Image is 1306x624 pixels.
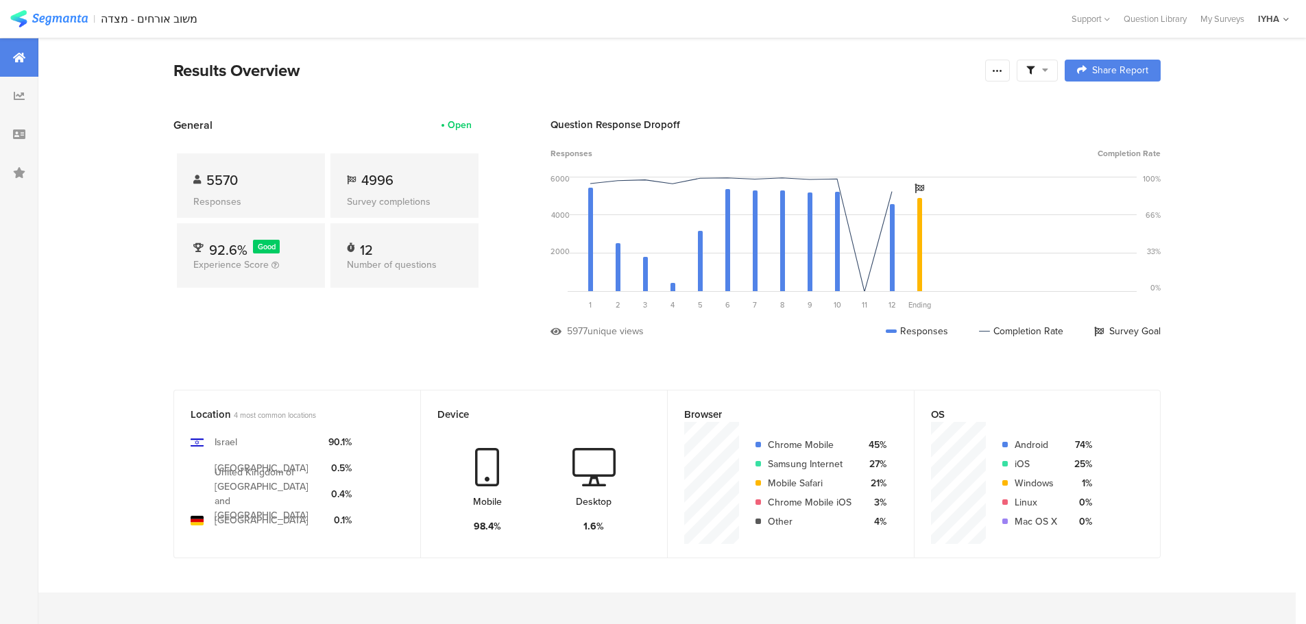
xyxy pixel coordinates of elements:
div: OS [931,407,1121,422]
div: 45% [862,438,886,452]
div: Results Overview [173,58,978,83]
div: 33% [1147,246,1161,257]
i: Survey Goal [915,184,924,193]
span: 3 [643,299,647,310]
div: 100% [1143,173,1161,184]
span: 1 [589,299,592,310]
span: Experience Score [193,258,269,272]
div: Responses [193,195,309,209]
div: 0% [1150,282,1161,293]
span: 10 [834,299,841,310]
div: [GEOGRAPHIC_DATA] [215,461,309,475]
div: 0.5% [328,461,352,475]
span: Completion Rate [1098,147,1161,160]
span: Good [258,241,276,252]
div: 74% [1068,438,1092,452]
div: 5977 [567,324,588,338]
span: Number of questions [347,258,437,272]
span: 2 [616,299,620,310]
div: Survey completions [347,195,462,209]
div: 90.1% [328,435,352,449]
div: 0% [1068,495,1092,510]
div: 27% [862,457,886,471]
div: Responses [886,324,948,338]
div: Mobile [473,495,502,509]
div: Support [1072,8,1110,29]
div: Location [191,407,381,422]
span: 4 [670,299,675,310]
div: 1.6% [583,519,604,534]
div: Android [1015,438,1057,452]
span: 12 [888,299,896,310]
div: Linux [1015,495,1057,510]
div: Open [448,118,472,132]
div: Chrome Mobile iOS [768,495,851,510]
div: Desktop [576,495,612,509]
div: 0.1% [328,513,352,527]
a: My Surveys [1194,12,1251,25]
div: 4% [862,514,886,529]
div: 12 [360,240,373,253]
div: Ending [906,299,933,310]
div: Israel [215,435,237,449]
div: Mobile Safari [768,476,851,490]
span: 5570 [206,170,238,190]
div: 2000 [551,246,570,257]
div: 25% [1068,457,1092,471]
div: IYHA [1258,12,1279,25]
span: 6 [725,299,730,310]
div: 3% [862,495,886,510]
span: Share Report [1092,66,1148,75]
span: 7 [753,299,757,310]
div: [GEOGRAPHIC_DATA] [215,513,309,527]
div: 66% [1146,210,1161,221]
span: 8 [780,299,784,310]
div: Device [437,407,628,422]
div: | [93,11,95,27]
span: 9 [808,299,812,310]
div: Question Response Dropoff [551,117,1161,132]
div: משוב אורחים - מצדה [101,12,197,25]
div: Browser [684,407,875,422]
div: 21% [862,476,886,490]
div: iOS [1015,457,1057,471]
span: 11 [862,299,867,310]
div: Completion Rate [979,324,1063,338]
a: Question Library [1117,12,1194,25]
div: Survey Goal [1094,324,1161,338]
span: 4996 [361,170,394,190]
div: Windows [1015,476,1057,490]
span: Responses [551,147,592,160]
img: segmanta logo [10,10,88,27]
div: unique views [588,324,644,338]
div: 1% [1068,476,1092,490]
div: Chrome Mobile [768,438,851,452]
div: 0% [1068,514,1092,529]
span: 5 [698,299,703,310]
div: 98.4% [474,519,501,534]
div: Other [768,514,851,529]
div: 4000 [551,210,570,221]
div: Mac OS X [1015,514,1057,529]
div: 6000 [551,173,570,184]
div: 0.4% [328,487,352,501]
span: 4 most common locations [234,410,316,421]
span: General [173,117,213,133]
span: 92.6% [209,240,247,260]
div: United Kingdom of [GEOGRAPHIC_DATA] and [GEOGRAPHIC_DATA] [215,465,317,523]
div: Samsung Internet [768,457,851,471]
